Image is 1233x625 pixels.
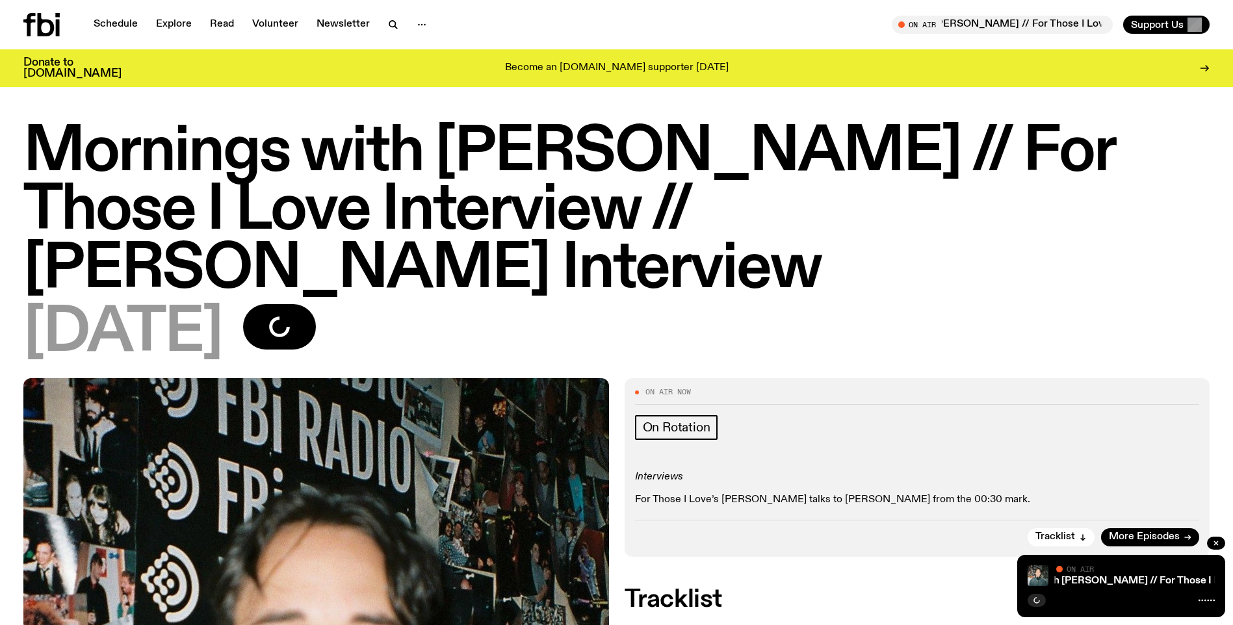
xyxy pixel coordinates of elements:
a: Newsletter [309,16,378,34]
img: Radio presenter Ben Hansen sits in front of a wall of photos and an fbi radio sign. Film photo. B... [1028,565,1048,586]
span: Support Us [1131,19,1184,31]
button: Tracklist [1028,528,1095,546]
span: More Episodes [1109,532,1180,542]
h2: Tracklist [625,588,1210,611]
span: On Air Now [645,389,691,396]
em: Interviews [635,472,683,482]
span: Tracklist [1035,532,1075,542]
button: Support Us [1123,16,1210,34]
h3: Donate to [DOMAIN_NAME] [23,57,122,79]
a: Explore [148,16,200,34]
button: On AirMornings with [PERSON_NAME] // For Those I Love Interview // [PERSON_NAME] Interview [892,16,1113,34]
a: Schedule [86,16,146,34]
span: On Air [1067,565,1094,573]
a: Volunteer [244,16,306,34]
a: Read [202,16,242,34]
span: [DATE] [23,304,222,363]
p: Become an [DOMAIN_NAME] supporter [DATE] [505,62,729,74]
span: On Rotation [643,420,710,435]
a: More Episodes [1101,528,1199,546]
a: On Rotation [635,415,718,440]
p: For Those I Love’s [PERSON_NAME] talks to [PERSON_NAME] from the 00:30 mark. [635,494,1200,506]
h1: Mornings with [PERSON_NAME] // For Those I Love Interview // [PERSON_NAME] Interview [23,123,1210,299]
